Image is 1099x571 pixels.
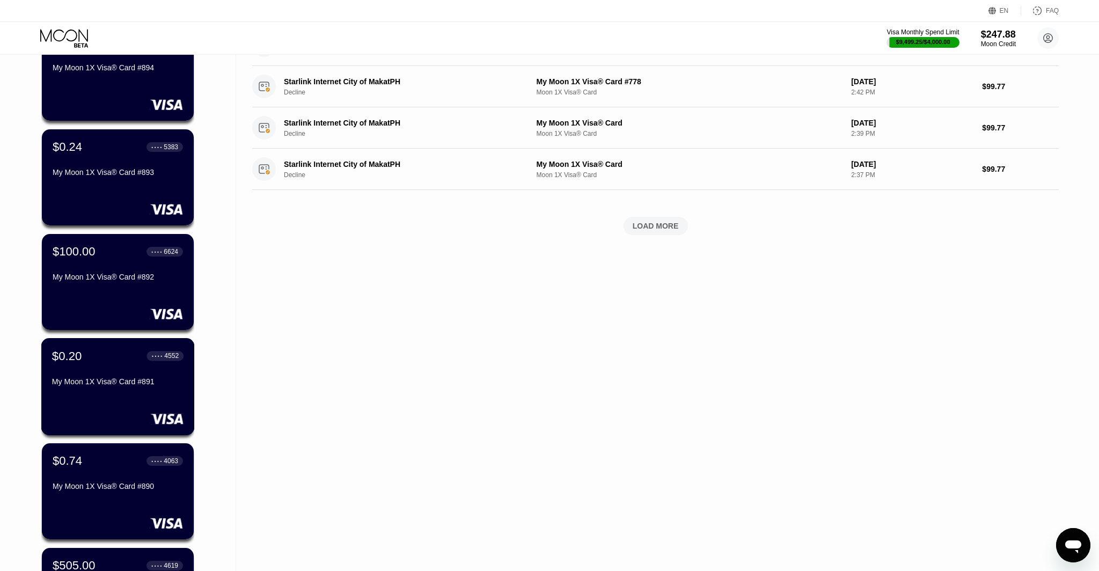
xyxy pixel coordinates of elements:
[1046,7,1059,14] div: FAQ
[851,160,973,169] div: [DATE]
[886,28,959,48] div: Visa Monthly Spend Limit$9,499.25/$4,000.00
[151,145,162,149] div: ● ● ● ●
[982,82,1059,91] div: $99.77
[42,339,194,435] div: $0.20● ● ● ●4552My Moon 1X Visa® Card #891
[1056,528,1090,562] iframe: Button to launch messaging window
[52,349,82,363] div: $0.20
[284,171,532,179] div: Decline
[42,234,194,330] div: $100.00● ● ● ●6624My Moon 1X Visa® Card #892
[981,29,1016,48] div: $247.88Moon Credit
[988,5,1021,16] div: EN
[53,273,183,281] div: My Moon 1X Visa® Card #892
[42,443,194,539] div: $0.74● ● ● ●4063My Moon 1X Visa® Card #890
[53,245,96,259] div: $100.00
[164,143,178,151] div: 5383
[1021,5,1059,16] div: FAQ
[981,40,1016,48] div: Moon Credit
[886,28,959,36] div: Visa Monthly Spend Limit
[53,168,183,177] div: My Moon 1X Visa® Card #893
[851,77,973,86] div: [DATE]
[284,160,515,169] div: Starlink Internet City of MakatPH
[284,119,515,127] div: Starlink Internet City of MakatPH
[252,217,1059,235] div: LOAD MORE
[1000,7,1009,14] div: EN
[252,107,1059,149] div: Starlink Internet City of MakatPHDeclineMy Moon 1X Visa® CardMoon 1X Visa® Card[DATE]2:39 PM$99.77
[42,25,194,121] div: $0.28● ● ● ●6510My Moon 1X Visa® Card #894
[164,248,178,255] div: 6624
[981,29,1016,40] div: $247.88
[982,123,1059,132] div: $99.77
[537,160,843,169] div: My Moon 1X Visa® Card
[151,250,162,253] div: ● ● ● ●
[896,39,950,45] div: $9,499.25 / $4,000.00
[851,119,973,127] div: [DATE]
[537,89,843,96] div: Moon 1X Visa® Card
[537,77,843,86] div: My Moon 1X Visa® Card #778
[164,352,179,360] div: 4552
[851,171,973,179] div: 2:37 PM
[53,482,183,491] div: My Moon 1X Visa® Card #890
[633,221,679,231] div: LOAD MORE
[537,171,843,179] div: Moon 1X Visa® Card
[151,564,162,567] div: ● ● ● ●
[284,130,532,137] div: Decline
[851,130,973,137] div: 2:39 PM
[284,89,532,96] div: Decline
[252,149,1059,190] div: Starlink Internet City of MakatPHDeclineMy Moon 1X Visa® CardMoon 1X Visa® Card[DATE]2:37 PM$99.77
[252,66,1059,107] div: Starlink Internet City of MakatPHDeclineMy Moon 1X Visa® Card #778Moon 1X Visa® Card[DATE]2:42 PM...
[42,129,194,225] div: $0.24● ● ● ●5383My Moon 1X Visa® Card #893
[53,63,183,72] div: My Moon 1X Visa® Card #894
[53,454,82,468] div: $0.74
[151,459,162,463] div: ● ● ● ●
[53,140,82,154] div: $0.24
[164,562,178,569] div: 4619
[52,377,184,386] div: My Moon 1X Visa® Card #891
[851,89,973,96] div: 2:42 PM
[982,165,1059,173] div: $99.77
[152,354,163,357] div: ● ● ● ●
[164,457,178,465] div: 4063
[537,119,843,127] div: My Moon 1X Visa® Card
[284,77,515,86] div: Starlink Internet City of MakatPH
[537,130,843,137] div: Moon 1X Visa® Card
